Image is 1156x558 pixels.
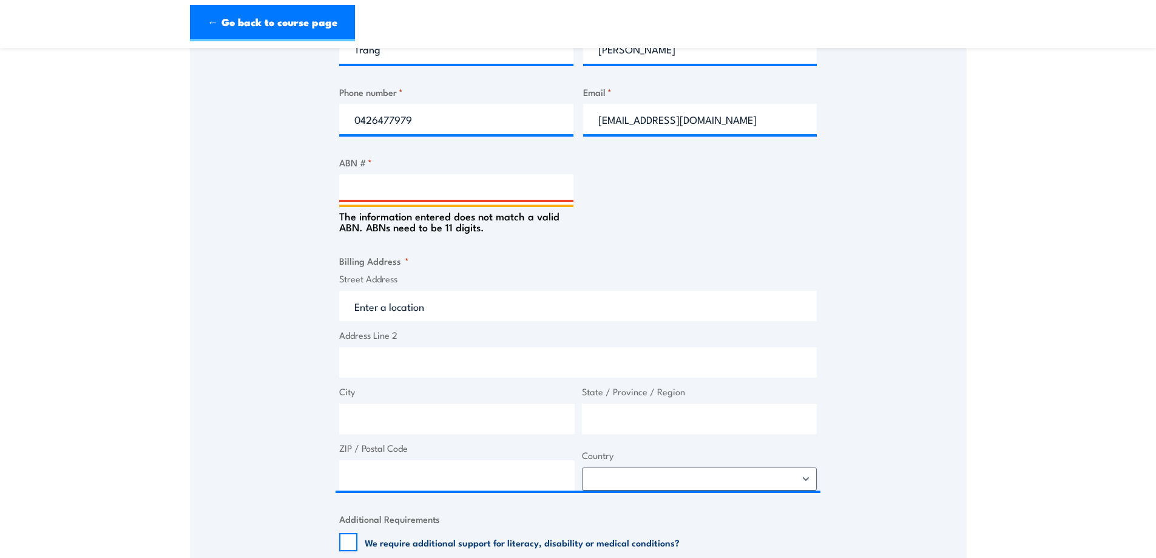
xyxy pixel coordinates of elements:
label: State / Province / Region [582,385,817,399]
label: Address Line 2 [339,328,817,342]
a: ← Go back to course page [190,5,355,41]
label: ZIP / Postal Code [339,441,575,455]
div: The information entered does not match a valid ABN. ABNs need to be 11 digits. [339,205,573,233]
input: Enter a location [339,291,817,321]
label: Email [583,85,817,99]
label: Street Address [339,272,817,286]
label: City [339,385,575,399]
label: Phone number [339,85,573,99]
legend: Additional Requirements [339,512,440,526]
label: Country [582,449,817,463]
label: ABN # [339,155,573,169]
legend: Billing Address [339,254,409,268]
label: We require additional support for literacy, disability or medical conditions? [365,536,680,548]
